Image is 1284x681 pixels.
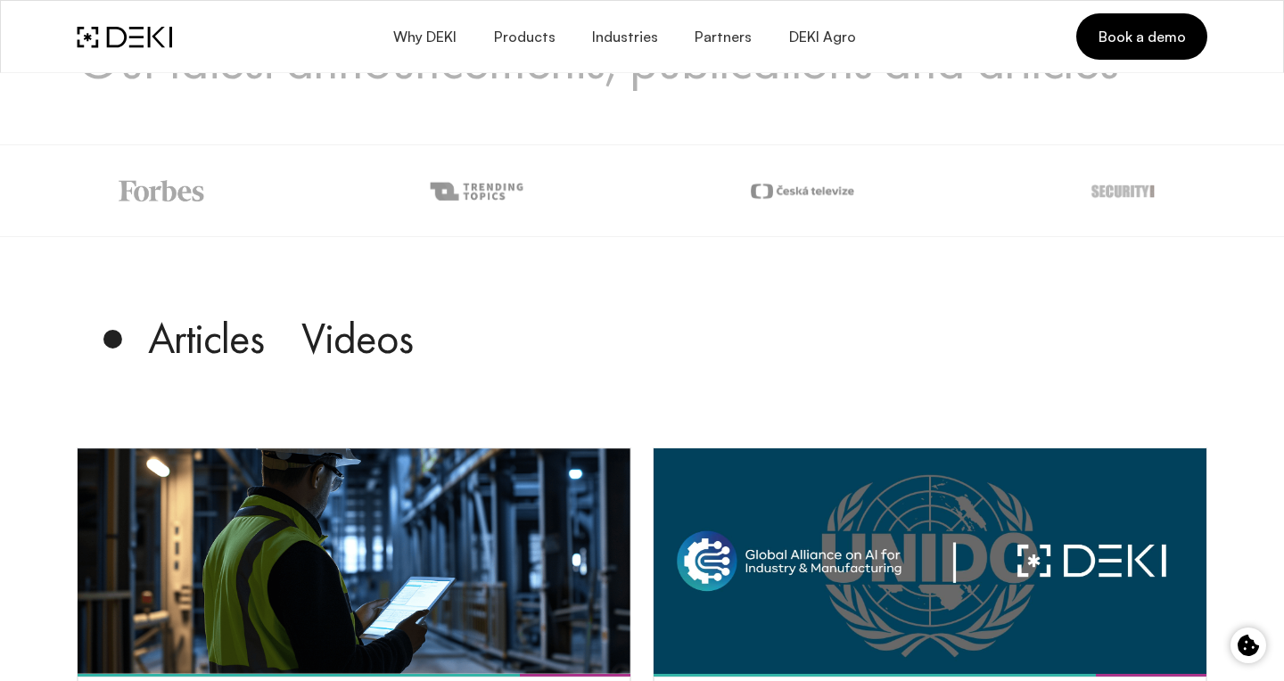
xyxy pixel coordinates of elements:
[374,16,474,58] button: Why DEKI
[474,16,572,58] button: Products
[1098,27,1186,46] span: Book a demo
[676,16,770,58] a: Partners
[492,29,555,45] span: Products
[148,313,264,365] div: Articles
[654,448,1206,674] img: Frame%202.jpg
[1076,13,1207,60] a: Book a demo
[14,179,309,202] img: forbes.png
[655,179,950,202] img: ct.png
[78,448,630,674] img: news%20%281%29.png
[770,16,873,58] a: DEKI Agro
[77,26,172,48] img: DEKI Logo
[591,29,658,45] span: Industries
[787,29,855,45] span: DEKI Agro
[976,179,1271,202] img: security.png
[392,29,457,45] span: Why DEKI
[335,179,630,202] img: td.png
[1230,628,1266,663] button: Cookie control
[301,313,413,365] div: Videos
[694,29,752,45] span: Partners
[573,16,676,58] button: Industries
[286,319,428,358] a: Videos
